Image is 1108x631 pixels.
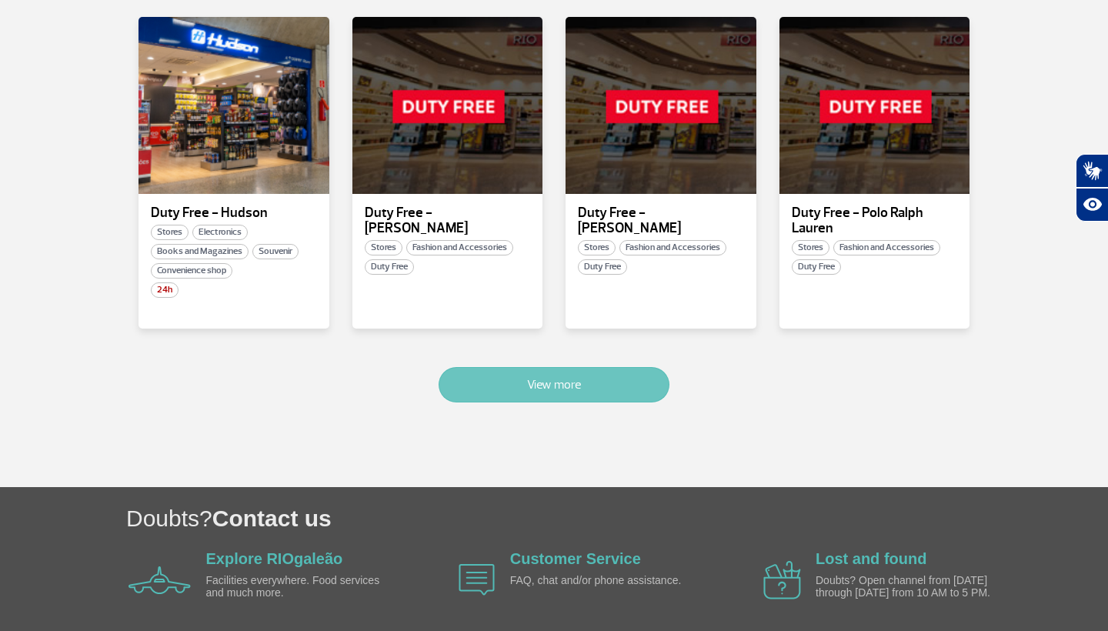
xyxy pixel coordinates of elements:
[212,506,332,531] span: Contact us
[619,240,726,255] span: Fashion and Accessories
[128,566,191,594] img: airplane icon
[151,244,249,259] span: Books and Magazines
[439,367,669,402] button: View more
[365,259,414,275] span: Duty Free
[792,205,958,236] p: Duty Free - Polo Ralph Lauren
[792,259,841,275] span: Duty Free
[792,240,829,255] span: Stores
[206,550,343,567] a: Explore RIOgaleão
[365,205,531,236] p: Duty Free - [PERSON_NAME]
[406,240,513,255] span: Fashion and Accessories
[1076,188,1108,222] button: Abrir recursos assistivos.
[126,502,1108,534] h1: Doubts?
[151,282,179,298] span: 24h
[816,550,926,567] a: Lost and found
[1076,154,1108,222] div: Plugin de acessibilidade da Hand Talk.
[252,244,299,259] span: Souvenir
[192,225,248,240] span: Electronics
[151,263,232,279] span: Convenience shop
[578,205,744,236] p: Duty Free - [PERSON_NAME]
[763,561,801,599] img: airplane icon
[578,240,616,255] span: Stores
[816,575,993,599] p: Doubts? Open channel from [DATE] through [DATE] from 10 AM to 5 PM.
[510,575,687,586] p: FAQ, chat and/or phone assistance.
[151,225,189,240] span: Stores
[206,575,383,599] p: Facilities everywhere. Food services and much more.
[578,259,627,275] span: Duty Free
[151,205,317,221] p: Duty Free - Hudson
[365,240,402,255] span: Stores
[1076,154,1108,188] button: Abrir tradutor de língua de sinais.
[510,550,641,567] a: Customer Service
[833,240,940,255] span: Fashion and Accessories
[459,564,495,596] img: airplane icon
